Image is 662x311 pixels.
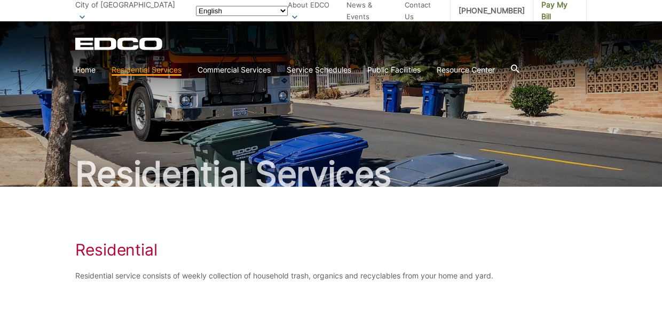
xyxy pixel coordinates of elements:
p: Residential service consists of weekly collection of household trash, organics and recyclables fr... [75,270,587,282]
a: EDCD logo. Return to the homepage. [75,37,164,50]
select: Select a language [196,6,288,16]
a: Home [75,64,96,76]
h1: Residential [75,240,587,259]
a: Resource Center [437,64,495,76]
a: Residential Services [112,64,182,76]
a: Commercial Services [198,64,271,76]
a: Service Schedules [287,64,351,76]
a: Public Facilities [367,64,421,76]
h2: Residential Services [75,157,587,191]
